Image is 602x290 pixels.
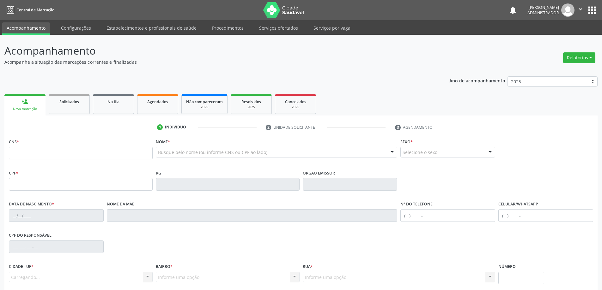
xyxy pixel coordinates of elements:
[156,262,173,272] label: Bairro
[156,168,161,178] label: RG
[2,22,50,35] a: Acompanhamento
[303,262,313,272] label: Rua
[158,149,267,156] span: Busque pelo nome (ou informe CNS ou CPF ao lado)
[508,6,517,15] button: notifications
[102,22,201,33] a: Estabelecimentos e profissionais de saúde
[9,137,19,147] label: CNS
[303,168,335,178] label: Órgão emissor
[165,124,186,130] div: Indivíduo
[9,209,104,222] input: __/__/____
[9,107,41,111] div: Nova marcação
[107,99,119,104] span: Na fila
[208,22,248,33] a: Procedimentos
[498,209,593,222] input: (__) _____-_____
[309,22,355,33] a: Serviços por vaga
[9,240,104,253] input: ___.___.___-__
[498,199,538,209] label: Celular/WhatsApp
[4,5,54,15] a: Central de Marcação
[186,105,223,109] div: 2025
[280,105,311,109] div: 2025
[235,105,267,109] div: 2025
[527,10,559,15] span: Administrador
[255,22,302,33] a: Serviços ofertados
[9,199,54,209] label: Data de nascimento
[16,7,54,13] span: Central de Marcação
[107,199,134,209] label: Nome da mãe
[57,22,95,33] a: Configurações
[498,262,516,272] label: Número
[400,137,413,147] label: Sexo
[400,199,433,209] label: Nº do Telefone
[563,52,595,63] button: Relatórios
[59,99,79,104] span: Solicitados
[400,209,495,222] input: (__) _____-_____
[9,231,52,240] label: CPF do responsável
[186,99,223,104] span: Não compareceram
[4,43,420,59] p: Acompanhamento
[575,3,587,17] button: 
[561,3,575,17] img: img
[156,137,170,147] label: Nome
[403,149,437,156] span: Selecione o sexo
[9,168,18,178] label: CPF
[285,99,306,104] span: Cancelados
[21,98,28,105] div: person_add
[157,124,163,130] div: 1
[4,59,420,65] p: Acompanhe a situação das marcações correntes e finalizadas
[587,5,598,16] button: apps
[241,99,261,104] span: Resolvidos
[449,76,505,84] p: Ano de acompanhamento
[577,6,584,13] i: 
[147,99,168,104] span: Agendados
[527,5,559,10] div: [PERSON_NAME]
